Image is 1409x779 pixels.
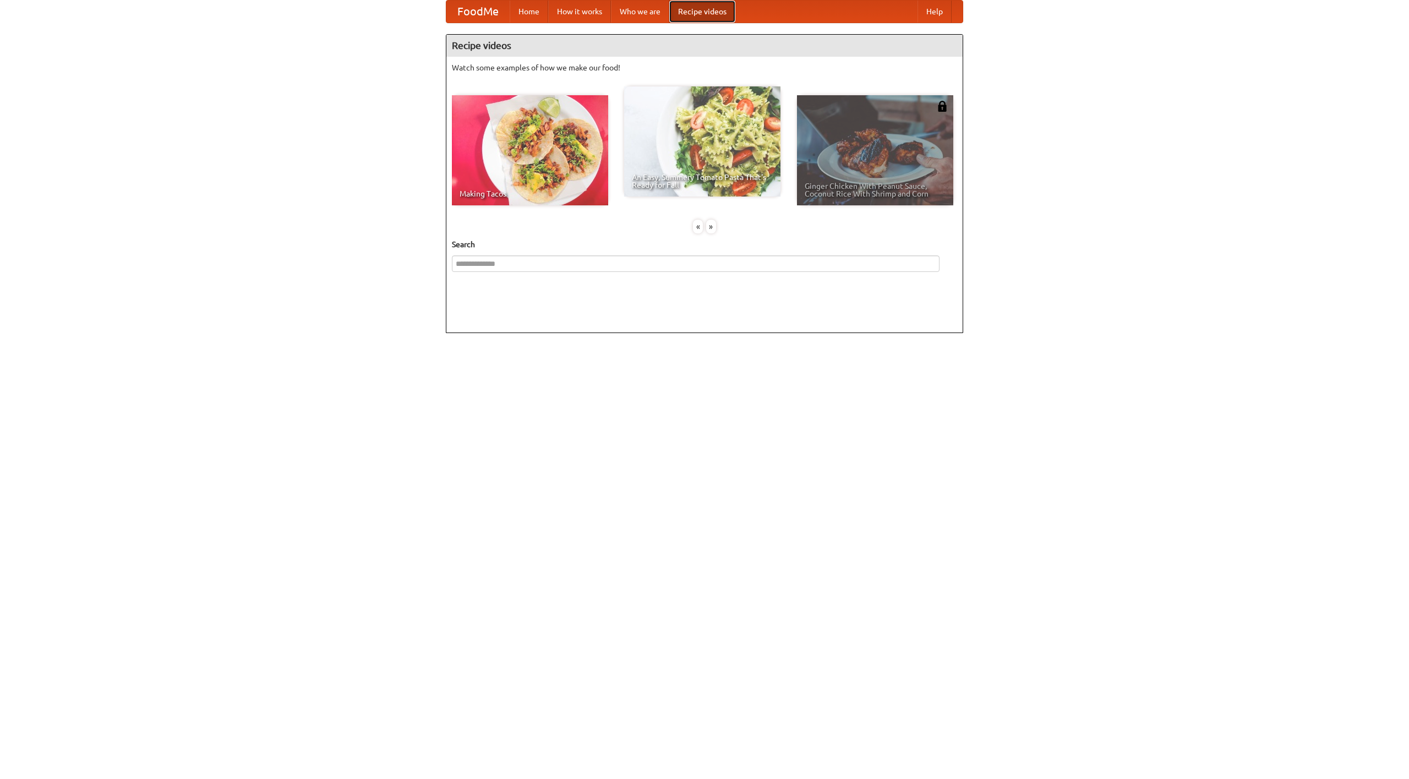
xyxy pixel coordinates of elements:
h5: Search [452,239,957,250]
a: Who we are [611,1,669,23]
p: Watch some examples of how we make our food! [452,62,957,73]
a: FoodMe [446,1,510,23]
span: An Easy, Summery Tomato Pasta That's Ready for Fall [632,173,773,189]
a: How it works [548,1,611,23]
a: Making Tacos [452,95,608,205]
a: Recipe videos [669,1,735,23]
div: » [706,220,716,233]
a: An Easy, Summery Tomato Pasta That's Ready for Fall [624,86,780,197]
span: Making Tacos [460,190,600,198]
a: Help [918,1,952,23]
img: 483408.png [937,101,948,112]
a: Home [510,1,548,23]
div: « [693,220,703,233]
h4: Recipe videos [446,35,963,57]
